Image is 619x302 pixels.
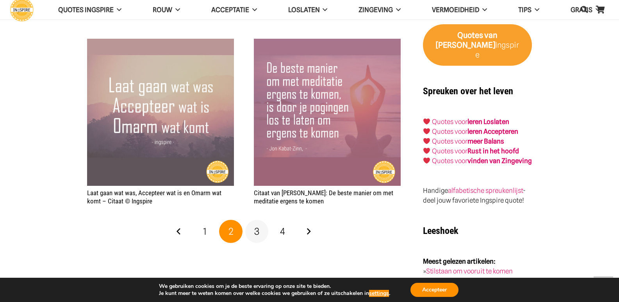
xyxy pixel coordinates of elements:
span: 4 [280,226,285,237]
span: TIPS [518,6,532,14]
strong: Leeshoek [423,225,458,236]
a: Pagina 4 [271,220,294,243]
strong: van [PERSON_NAME] [436,31,498,50]
img: ❤ [423,138,430,144]
a: Laat gaan wat was, Accepteer wat is en Omarm wat komt – Citaat © Ingspire [87,189,221,205]
strong: Quotes [457,31,483,40]
span: Acceptatie [211,6,249,14]
span: Pagina 2 [219,220,243,243]
a: Quotes voor [432,118,467,126]
button: settings [369,290,389,297]
a: Pagina 1 [193,220,217,243]
img: ❤ [423,128,430,135]
span: Zingeving [359,6,393,14]
img: ❤ [423,147,430,154]
span: VERMOEIDHEID [432,6,479,14]
strong: Rust in het hoofd [467,147,519,155]
img: Citaat van Jon Kabat-Zinn: De beste manier om met meditatie ergens te komen is door je pogingen l... [254,39,401,186]
a: Pagina 3 [245,220,269,243]
span: Acceptatie Menu [249,6,257,13]
a: Quotes voorvinden van Zingeving [432,157,532,165]
img: ❤ [423,118,430,125]
a: Citaat van Jon Kabat-Zinn: De beste manier om met meditatie ergens te komen [254,40,401,47]
button: Accepteer [410,283,458,297]
span: 3 [254,226,259,237]
a: Loslaten voor een nieuw stukje Zijn [426,277,528,285]
a: Stilstaan om vooruit te komen [426,267,513,275]
a: Zoeken [576,0,592,19]
p: Handige - deel jouw favoriete Ingspire quote! [423,186,532,205]
a: leren Accepteren [467,128,518,135]
strong: Meest gelezen artikelen: [423,257,496,265]
span: 2 [228,226,234,237]
p: Je kunt meer te weten komen over welke cookies we gebruiken of ze uitschakelen in . [159,290,390,297]
span: Loslaten Menu [320,6,328,13]
a: Quotes voor [432,128,467,135]
strong: Spreuken over het leven [423,86,513,97]
span: GRATIS Menu [592,6,600,13]
strong: vinden van Zingeving [467,157,532,165]
span: Zingeving Menu [393,6,401,13]
strong: meer Balans [467,137,504,145]
a: Citaat van [PERSON_NAME]: De beste manier om met meditatie ergens te komen [254,189,393,205]
img: ❤ [423,157,430,164]
a: Laat gaan wat was, Accepteer wat is en Omarm wat komt – Citaat © Ingspire [87,40,234,47]
span: Loslaten [288,6,320,14]
a: Quotes van [PERSON_NAME]Ingspire [423,24,532,66]
a: Quotes voormeer Balans [432,137,504,145]
span: QUOTES INGSPIRE [58,6,114,14]
span: ROUW Menu [172,6,180,13]
span: TIPS Menu [532,6,539,13]
img: Laat gaan wat was, accepteer wat is en omarm wat komt - citaat ingspire.nl [87,39,234,186]
span: VERMOEIDHEID Menu [479,6,487,13]
p: We gebruiken cookies om je de beste ervaring op onze site te bieden. [159,283,390,290]
span: ROUW [153,6,172,14]
a: alfabetische spreukenlijst [448,187,523,194]
p: » » » [423,257,532,296]
span: 1 [203,226,207,237]
span: GRATIS [571,6,592,14]
a: Terug naar top [594,277,613,296]
a: leren Loslaten [467,118,509,126]
span: QUOTES INGSPIRE Menu [114,6,121,13]
a: Quotes voorRust in het hoofd [432,147,519,155]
